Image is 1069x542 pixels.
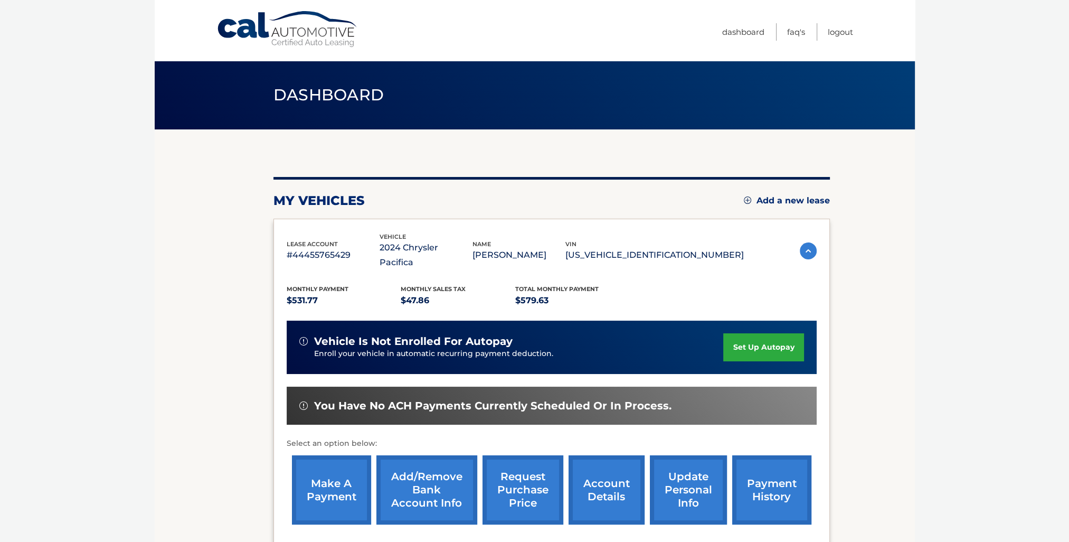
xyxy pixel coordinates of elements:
[287,437,817,450] p: Select an option below:
[744,195,830,206] a: Add a new lease
[380,233,406,240] span: vehicle
[273,85,384,105] span: Dashboard
[292,455,371,525] a: make a payment
[314,335,513,348] span: vehicle is not enrolled for autopay
[732,455,811,525] a: payment history
[314,348,724,360] p: Enroll your vehicle in automatic recurring payment deduction.
[376,455,477,525] a: Add/Remove bank account info
[515,293,630,308] p: $579.63
[472,248,565,263] p: [PERSON_NAME]
[828,23,853,41] a: Logout
[565,248,744,263] p: [US_VEHICLE_IDENTIFICATION_NUMBER]
[515,285,599,293] span: Total Monthly Payment
[314,399,671,413] span: You have no ACH payments currently scheduled or in process.
[401,293,515,308] p: $47.86
[287,240,338,248] span: lease account
[299,337,308,345] img: alert-white.svg
[216,11,359,48] a: Cal Automotive
[723,333,803,361] a: set up autopay
[380,240,472,270] p: 2024 Chrysler Pacifica
[800,242,817,259] img: accordion-active.svg
[569,455,645,525] a: account details
[273,193,365,209] h2: my vehicles
[650,455,727,525] a: update personal info
[287,293,401,308] p: $531.77
[565,240,576,248] span: vin
[472,240,491,248] span: name
[287,285,348,293] span: Monthly Payment
[401,285,466,293] span: Monthly sales Tax
[483,455,563,525] a: request purchase price
[287,248,380,263] p: #44455765429
[787,23,805,41] a: FAQ's
[744,197,751,204] img: add.svg
[299,401,308,410] img: alert-white.svg
[722,23,764,41] a: Dashboard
